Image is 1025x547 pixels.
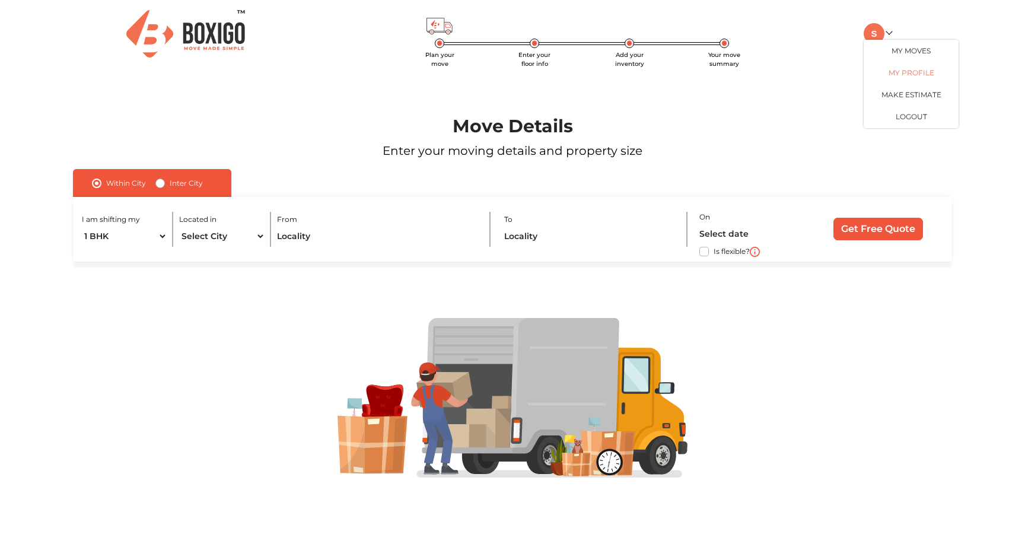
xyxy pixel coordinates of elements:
[126,10,245,57] img: Boxigo
[277,214,297,225] label: From
[699,212,710,222] label: On
[833,218,923,240] input: Get Free Quote
[504,214,512,225] label: To
[504,226,677,247] input: Locality
[864,84,959,106] a: Make Estimate
[518,51,550,68] span: Enter your floor info
[41,142,984,160] p: Enter your moving details and property size
[170,176,203,190] label: Inter City
[41,116,984,137] h1: Move Details
[708,51,740,68] span: Your move summary
[179,214,217,225] label: Located in
[277,226,478,247] input: Locality
[425,51,454,68] span: Plan your move
[615,51,644,68] span: Add your inventory
[864,40,959,62] a: My Moves
[106,176,146,190] label: Within City
[864,106,959,128] button: LOGOUT
[750,247,760,257] img: i
[82,214,140,225] label: I am shifting my
[864,62,959,84] a: My Profile
[699,224,801,244] input: Select date
[714,244,750,257] label: Is flexible?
